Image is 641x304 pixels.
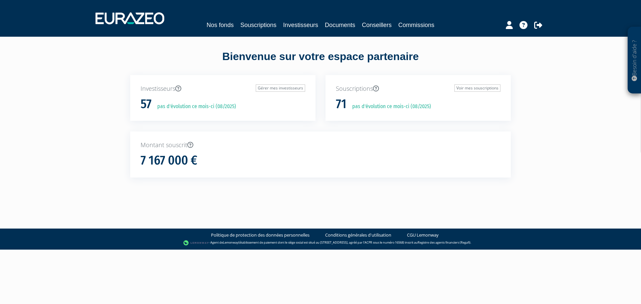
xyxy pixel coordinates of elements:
[141,141,500,149] p: Montant souscrit
[141,154,197,168] h1: 7 167 000 €
[362,20,392,30] a: Conseillers
[283,20,318,30] a: Investisseurs
[207,20,234,30] a: Nos fonds
[256,84,305,92] a: Gérer mes investisseurs
[348,103,431,110] p: pas d'évolution ce mois-ci (08/2025)
[454,84,500,92] a: Voir mes souscriptions
[7,240,634,246] div: - Agent de (établissement de paiement dont le siège social est situé au [STREET_ADDRESS], agréé p...
[240,20,276,30] a: Souscriptions
[125,49,516,75] div: Bienvenue sur votre espace partenaire
[325,232,391,238] a: Conditions générales d'utilisation
[407,232,439,238] a: CGU Lemonway
[141,97,152,111] h1: 57
[631,30,638,90] p: Besoin d'aide ?
[183,240,209,246] img: logo-lemonway.png
[336,97,347,111] h1: 71
[153,103,236,110] p: pas d'évolution ce mois-ci (08/2025)
[95,12,164,24] img: 1732889491-logotype_eurazeo_blanc_rvb.png
[325,20,355,30] a: Documents
[418,240,470,245] a: Registre des agents financiers (Regafi)
[211,232,309,238] a: Politique de protection des données personnelles
[141,84,305,93] p: Investisseurs
[223,240,238,245] a: Lemonway
[336,84,500,93] p: Souscriptions
[398,20,434,30] a: Commissions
